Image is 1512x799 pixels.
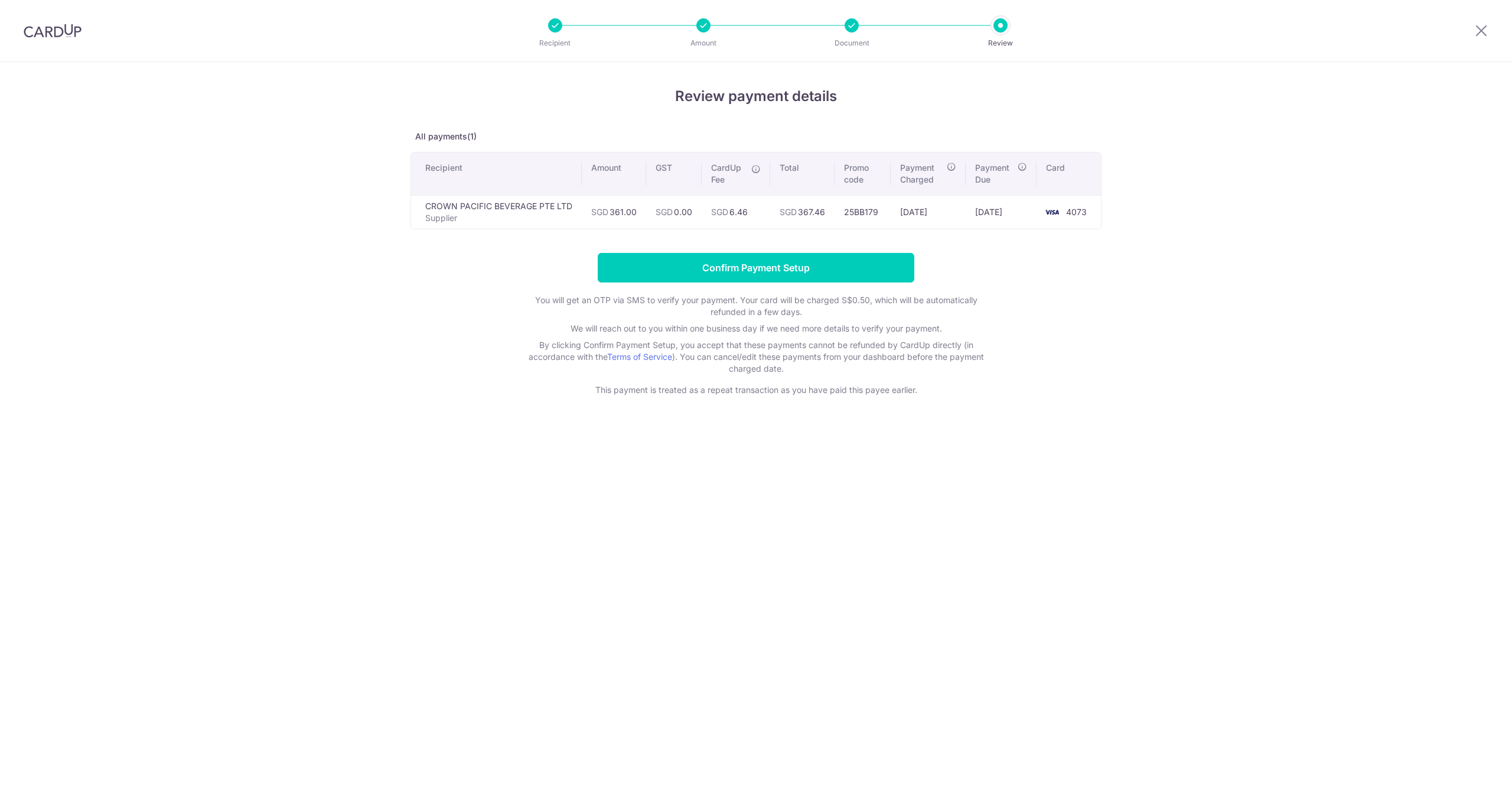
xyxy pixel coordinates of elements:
[835,195,891,229] td: 25BB179
[711,162,745,186] span: CardUp Fee
[1037,152,1101,195] th: Card
[411,152,582,195] th: Recipient
[711,207,728,217] span: SGD
[770,195,835,229] td: 367.46
[24,24,82,38] img: CardUp
[975,162,1014,186] span: Payment Due
[780,207,797,217] span: SGD
[582,152,646,195] th: Amount
[598,253,914,282] input: Confirm Payment Setup
[808,37,895,49] p: Document
[520,384,992,396] p: This payment is treated as a repeat transaction as you have paid this payee earlier.
[900,162,943,186] span: Payment Charged
[411,195,582,229] td: CROWN PACIFIC BEVERAGE PTE LTD
[646,152,702,195] th: GST
[520,339,992,375] p: By clicking Confirm Payment Setup, you accept that these payments cannot be refunded by CardUp di...
[660,37,747,49] p: Amount
[410,131,1102,142] p: All payments(1)
[646,195,702,229] td: 0.00
[891,195,966,229] td: [DATE]
[966,195,1037,229] td: [DATE]
[1066,207,1087,217] span: 4073
[607,352,672,362] a: Terms of Service
[770,152,835,195] th: Total
[835,152,891,195] th: Promo code
[702,195,770,229] td: 6.46
[520,323,992,334] p: We will reach out to you within one business day if we need more details to verify your payment.
[582,195,646,229] td: 361.00
[511,37,599,49] p: Recipient
[957,37,1044,49] p: Review
[410,86,1102,107] h4: Review payment details
[591,207,608,217] span: SGD
[1040,205,1064,219] img: <span class="translation_missing" title="translation missing: en.account_steps.new_confirm_form.b...
[425,212,572,224] p: Supplier
[520,294,992,318] p: You will get an OTP via SMS to verify your payment. Your card will be charged S$0.50, which will ...
[656,207,673,217] span: SGD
